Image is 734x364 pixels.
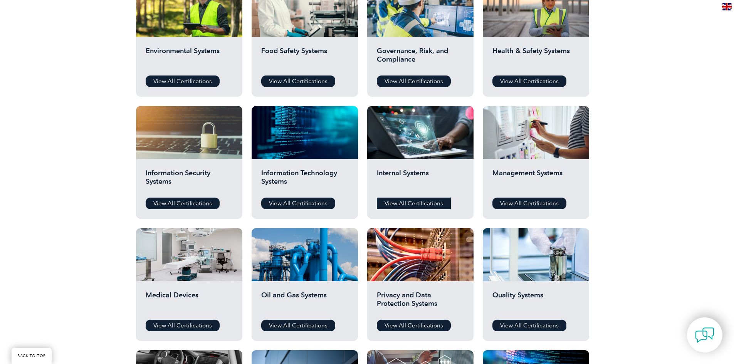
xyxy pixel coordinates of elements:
h2: Medical Devices [146,291,233,314]
img: en [722,3,732,10]
a: BACK TO TOP [12,348,52,364]
h2: Privacy and Data Protection Systems [377,291,464,314]
a: View All Certifications [261,198,335,209]
h2: Governance, Risk, and Compliance [377,47,464,70]
a: View All Certifications [377,75,451,87]
h2: Information Security Systems [146,169,233,192]
a: View All Certifications [146,320,220,331]
a: View All Certifications [261,320,335,331]
h2: Information Technology Systems [261,169,348,192]
img: contact-chat.png [695,325,714,345]
h2: Environmental Systems [146,47,233,70]
h2: Management Systems [492,169,579,192]
h2: Food Safety Systems [261,47,348,70]
a: View All Certifications [146,198,220,209]
a: View All Certifications [377,320,451,331]
h2: Oil and Gas Systems [261,291,348,314]
h2: Quality Systems [492,291,579,314]
a: View All Certifications [492,198,566,209]
a: View All Certifications [492,75,566,87]
a: View All Certifications [377,198,451,209]
a: View All Certifications [261,75,335,87]
h2: Internal Systems [377,169,464,192]
h2: Health & Safety Systems [492,47,579,70]
a: View All Certifications [492,320,566,331]
a: View All Certifications [146,75,220,87]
